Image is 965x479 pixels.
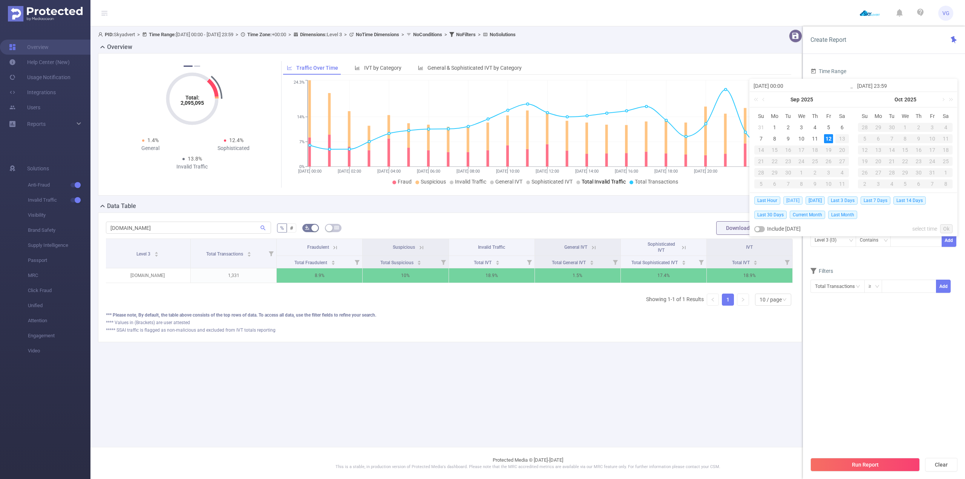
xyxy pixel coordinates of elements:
div: Sophisticated [192,144,276,152]
div: 5 [858,134,872,143]
a: Last year (Control + left) [752,92,762,107]
td: October 17, 2025 [925,144,939,156]
tspan: 14% [297,115,305,119]
td: September 22, 2025 [768,156,781,167]
td: September 11, 2025 [808,133,822,144]
button: 1 [184,66,193,67]
tspan: [DATE] 08:00 [456,169,480,174]
span: General & Sophisticated IVT by Category [427,65,522,71]
div: 31 [757,123,766,132]
span: Total Transactions [635,179,678,185]
div: 13 [835,134,849,143]
i: icon: bar-chart [355,65,360,70]
td: September 2, 2025 [781,122,795,133]
span: > [135,32,142,37]
img: Protected Media [8,6,83,21]
span: 12.4% [229,137,244,143]
td: October 7, 2025 [781,178,795,190]
li: 1 [722,294,734,306]
td: September 29, 2025 [872,122,885,133]
b: No Time Dimensions [356,32,399,37]
td: October 2, 2025 [912,122,925,133]
i: icon: left [711,297,715,302]
a: 2025 [800,92,814,107]
span: Su [858,113,872,119]
tspan: 24.3% [294,80,305,85]
th: Thu [808,110,822,122]
td: October 9, 2025 [808,178,822,190]
tspan: Total: [185,95,199,101]
span: > [442,32,449,37]
span: Tu [885,113,899,119]
span: Engagement [28,328,90,343]
i: icon: line-chart [287,65,292,70]
div: Level 3 (l3) [815,234,842,246]
b: Time Zone: [247,32,272,37]
td: August 31, 2025 [754,122,768,133]
div: 30 [885,123,899,132]
span: Click Fraud [28,283,90,298]
div: 16 [912,145,925,155]
button: Download PDF [716,221,770,235]
a: Users [9,100,40,115]
span: Unified [28,298,90,313]
td: October 6, 2025 [872,133,885,144]
td: September 30, 2025 [781,167,795,178]
div: 15 [768,145,781,155]
td: September 24, 2025 [795,156,809,167]
td: October 10, 2025 [925,133,939,144]
div: ≥ [868,280,876,292]
td: October 18, 2025 [939,144,953,156]
a: Oct [894,92,904,107]
input: Start date [754,81,850,90]
div: 23 [912,157,925,166]
span: Suspicious [421,179,446,185]
td: October 27, 2025 [872,167,885,178]
div: 15 [899,145,912,155]
a: Next year (Control + right) [945,92,954,107]
td: October 19, 2025 [858,156,872,167]
div: 10 [797,134,806,143]
i: icon: bg-colors [305,225,309,230]
div: 6 [768,179,781,188]
td: October 20, 2025 [872,156,885,167]
td: September 27, 2025 [835,156,849,167]
span: Visibility [28,208,90,223]
div: 26 [858,168,872,177]
td: October 4, 2025 [939,122,953,133]
div: 12 [858,145,872,155]
span: Create Report [810,36,846,43]
td: September 7, 2025 [754,133,768,144]
td: October 24, 2025 [925,156,939,167]
tspan: [DATE] 12:00 [536,169,559,174]
tspan: [DATE] 06:00 [417,169,440,174]
a: Previous month (PageUp) [761,92,767,107]
th: Wed [899,110,912,122]
td: September 17, 2025 [795,144,809,156]
td: September 10, 2025 [795,133,809,144]
span: 1.4% [147,137,159,143]
a: 2025 [904,92,917,107]
td: October 23, 2025 [912,156,925,167]
div: 24 [925,157,939,166]
b: PID: [105,32,114,37]
div: 30 [781,168,795,177]
span: Th [912,113,925,119]
button: Add [936,280,951,293]
td: October 12, 2025 [858,144,872,156]
td: September 16, 2025 [781,144,795,156]
div: 19 [822,145,835,155]
th: Tue [885,110,899,122]
span: Invalid Traffic [455,179,486,185]
div: 3 [925,123,939,132]
div: 20 [872,157,885,166]
div: 11 [939,134,953,143]
div: 9 [808,179,822,188]
td: October 4, 2025 [835,167,849,178]
div: 7 [757,134,766,143]
span: Video [28,343,90,358]
input: End date [857,81,953,90]
div: 17 [795,145,809,155]
span: Sa [939,113,953,119]
a: select time [912,222,937,236]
